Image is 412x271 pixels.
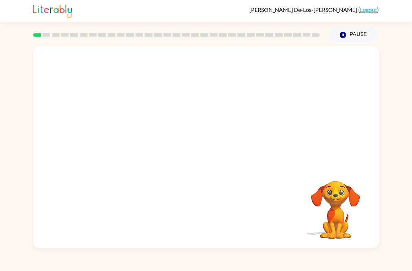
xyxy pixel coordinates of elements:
video: Your browser must support playing .mp4 files to use Literably. Please try using another browser. [301,170,370,240]
a: Logout [360,6,377,13]
button: Pause [328,27,379,43]
span: [PERSON_NAME] De-Los-[PERSON_NAME] [249,6,358,13]
div: ( ) [249,6,379,13]
img: Literably [33,3,72,18]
